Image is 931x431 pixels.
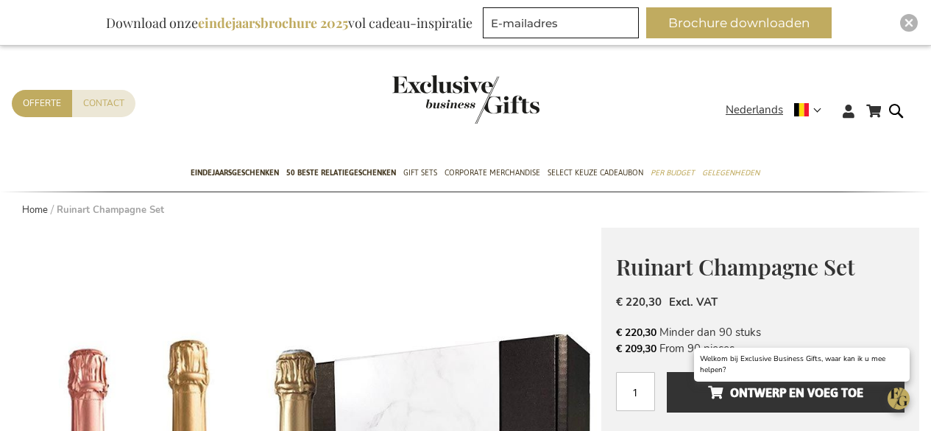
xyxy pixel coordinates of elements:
button: Brochure downloaden [646,7,832,38]
div: Download onze vol cadeau-inspiratie [99,7,479,38]
span: Corporate Merchandise [445,165,540,181]
span: Select Keuze Cadeaubon [548,165,643,181]
a: Contact [72,90,135,117]
a: Offerte [12,90,72,117]
img: Exclusive Business gifts logo [392,75,539,124]
input: Aantal [616,372,655,411]
span: Gelegenheden [702,165,760,181]
a: Home [22,203,48,217]
div: Close [900,14,918,32]
b: eindejaarsbrochure 2025 [198,14,348,32]
span: € 220,30 [616,326,656,340]
a: store logo [392,75,466,124]
span: Excl. VAT [669,295,718,309]
span: Ontwerp en voeg toe [708,381,863,404]
span: € 209,30 [616,342,656,356]
span: 50 beste relatiegeschenken [286,165,396,181]
button: Ontwerp en voeg toe [667,372,905,413]
div: Nederlands [726,102,831,119]
span: Gift Sets [403,165,437,181]
span: Per Budget [651,165,695,181]
input: E-mailadres [483,7,639,38]
span: Ruinart Champagne Set [616,252,855,281]
img: Close [905,18,913,27]
span: € 220,30 [616,295,662,309]
form: marketing offers and promotions [483,7,643,43]
span: Eindejaarsgeschenken [191,165,279,181]
span: Nederlands [726,102,783,119]
li: From 90 pieces [616,340,905,357]
strong: Ruinart Champagne Set [57,203,164,217]
li: Minder dan 90 stuks [616,324,905,340]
